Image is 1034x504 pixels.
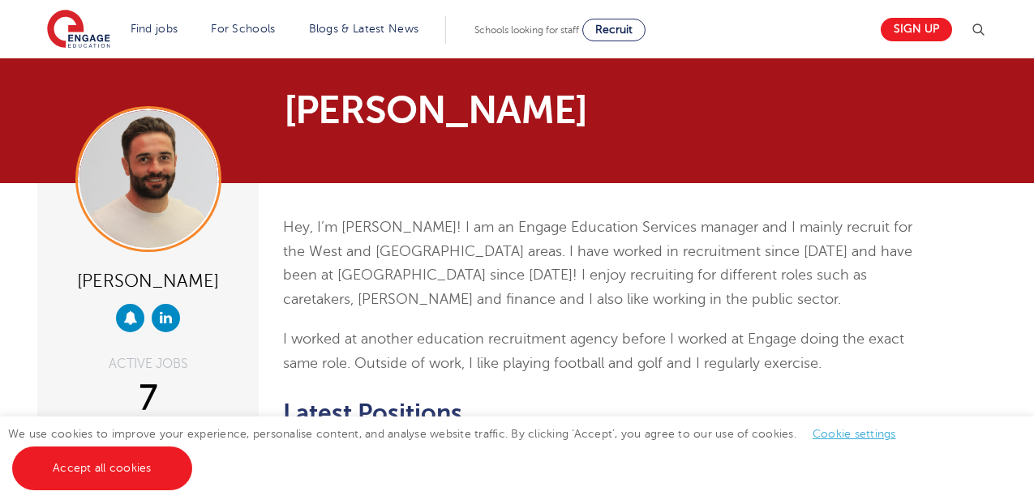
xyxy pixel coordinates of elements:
[49,264,247,296] div: [PERSON_NAME]
[309,23,419,35] a: Blogs & Latest News
[283,399,915,427] h2: Latest Positions
[595,23,633,36] span: Recruit
[47,10,110,50] img: Engage Education
[813,428,896,440] a: Cookie settings
[283,331,904,371] span: I worked at another education recruitment agency before I worked at Engage doing the exact same r...
[211,23,275,35] a: For Schools
[582,19,646,41] a: Recruit
[12,446,192,490] a: Accept all cookies
[8,428,912,474] span: We use cookies to improve your experience, personalise content, and analyse website traffic. By c...
[283,219,912,307] span: Hey, I’m [PERSON_NAME]! I am an Engage Education Services manager and I mainly recruit for the We...
[474,24,579,36] span: Schools looking for staff
[284,91,669,130] h1: [PERSON_NAME]
[131,23,178,35] a: Find jobs
[49,357,247,370] div: ACTIVE JOBS
[49,378,247,419] div: 7
[881,18,952,41] a: Sign up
